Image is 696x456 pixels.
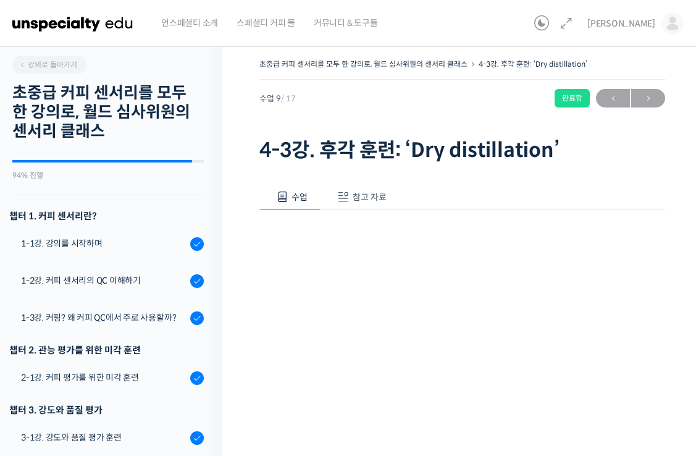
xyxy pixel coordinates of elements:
[291,192,308,203] span: 수업
[21,274,187,287] div: 1-2강. 커피 센서리의 QC 이해하기
[9,402,204,418] div: 챕터 3. 강도와 품질 평가
[479,59,587,69] a: 4-3강. 후각 훈련: ‘Dry distillation’
[9,208,204,224] h3: 챕터 1. 커피 센서리란?
[21,237,187,250] div: 1-1강. 강의를 시작하며
[259,138,665,162] h1: 4-3강. 후각 훈련: ‘Dry distillation’
[21,311,187,324] div: 1-3강. 커핑? 왜 커피 QC에서 주로 사용할까?
[259,59,467,69] a: 초중급 커피 센서리를 모두 한 강의로, 월드 심사위원의 센서리 클래스
[555,89,590,108] div: 완료함
[21,431,187,444] div: 3-1강. 강도와 품질 평가 훈련
[631,89,665,108] a: 다음→
[353,192,387,203] span: 참고 자료
[596,89,630,108] a: ←이전
[9,342,204,358] div: 챕터 2. 관능 평가를 위한 미각 훈련
[12,83,204,141] h2: 초중급 커피 센서리를 모두 한 강의로, 월드 심사위원의 센서리 클래스
[12,172,204,179] div: 94% 진행
[281,93,296,104] span: / 17
[259,95,296,103] span: 수업 9
[631,90,665,107] span: →
[12,56,86,74] a: 강의로 돌아가기
[596,90,630,107] span: ←
[21,371,187,384] div: 2-1강. 커피 평가를 위한 미각 훈련
[587,18,655,29] span: [PERSON_NAME]
[19,60,77,69] span: 강의로 돌아가기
